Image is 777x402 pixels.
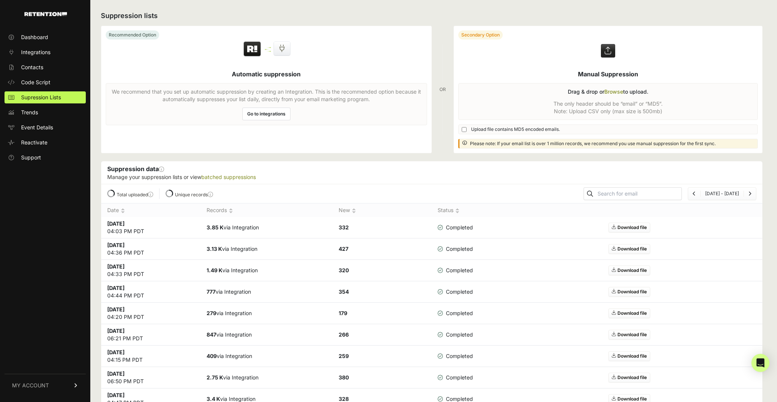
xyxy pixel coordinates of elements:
[101,238,201,260] td: 04:36 PM PDT
[207,288,216,295] strong: 777
[243,41,262,58] img: Retention
[117,192,153,197] label: Total uploaded
[107,285,125,291] strong: [DATE]
[339,267,349,273] strong: 320
[201,303,333,324] td: via Integration
[12,382,49,389] span: MY ACCOUNT
[608,265,650,275] a: Download file
[748,191,751,196] a: Next
[333,203,432,217] th: New
[693,191,696,196] a: Previous
[21,79,50,86] span: Code Script
[242,108,290,120] a: Go to integrations
[107,349,125,355] strong: [DATE]
[438,331,473,338] span: Completed
[101,11,763,21] h2: Suppression lists
[5,76,86,88] a: Code Script
[207,396,220,402] strong: 3.4 K
[608,244,650,254] a: Download file
[438,245,473,253] span: Completed
[229,208,233,214] img: no_sort-eaf950dc5ab64cae54d48a5578032e96f70b2ecb7d747501f34c8f2db400fb66.gif
[101,217,201,238] td: 04:03 PM PDT
[471,126,560,132] span: Upload file contains MD5 encoded emails.
[352,208,356,214] img: no_sort-eaf950dc5ab64cae54d48a5578032e96f70b2ecb7d747501f34c8f2db400fb66.gif
[339,331,349,338] strong: 266
[207,374,223,381] strong: 2.75 K
[339,374,349,381] strong: 380
[21,64,43,71] span: Contacts
[438,288,473,296] span: Completed
[700,191,744,197] li: [DATE] - [DATE]
[339,396,349,402] strong: 328
[265,47,271,48] img: integration
[201,203,333,217] th: Records
[207,331,216,338] strong: 847
[101,281,201,303] td: 04:44 PM PDT
[21,139,47,146] span: Reactivate
[107,328,125,334] strong: [DATE]
[107,242,125,248] strong: [DATE]
[339,288,349,295] strong: 354
[175,192,213,197] label: Unique records
[24,12,67,16] img: Retention.com
[438,352,473,360] span: Completed
[265,49,271,50] img: integration
[21,124,53,131] span: Event Details
[21,154,41,161] span: Support
[608,373,650,382] a: Download file
[608,308,650,318] a: Download file
[339,224,349,231] strong: 332
[339,246,348,252] strong: 427
[121,208,125,214] img: no_sort-eaf950dc5ab64cae54d48a5578032e96f70b2ecb7d747501f34c8f2db400fb66.gif
[201,260,333,281] td: via Integration
[5,106,86,118] a: Trends
[207,246,222,252] strong: 3.13 K
[107,370,125,377] strong: [DATE]
[688,187,756,200] nav: Page navigation
[101,324,201,346] td: 06:21 PM PDT
[106,30,159,39] div: Recommended Option
[101,260,201,281] td: 04:33 PM PDT
[455,208,459,214] img: no_sort-eaf950dc5ab64cae54d48a5578032e96f70b2ecb7d747501f34c8f2db400fb66.gif
[101,203,201,217] th: Date
[107,173,756,181] p: Manage your suppression lists or view
[438,374,473,381] span: Completed
[207,224,224,231] strong: 3.85 K
[21,109,38,116] span: Trends
[5,31,86,43] a: Dashboard
[339,310,347,316] strong: 179
[107,306,125,312] strong: [DATE]
[201,217,333,238] td: via Integration
[101,367,201,388] td: 06:50 PM PDT
[5,137,86,149] a: Reactivate
[201,324,333,346] td: via Integration
[101,346,201,367] td: 04:15 PM PDT
[5,152,86,164] a: Support
[101,303,201,324] td: 04:20 PM PDT
[21,33,48,41] span: Dashboard
[232,70,301,79] h5: Automatic suppression
[201,346,333,367] td: via Integration
[438,224,473,231] span: Completed
[207,353,217,359] strong: 409
[5,91,86,103] a: Supression Lists
[596,188,681,199] input: Search for email
[201,174,256,180] a: batched suppressions
[339,353,349,359] strong: 259
[21,49,50,56] span: Integrations
[462,127,467,132] input: Upload file contains MD5 encoded emails.
[265,51,271,52] img: integration
[107,392,125,398] strong: [DATE]
[5,121,86,133] a: Event Details
[438,309,473,317] span: Completed
[432,203,498,217] th: Status
[608,351,650,361] a: Download file
[101,161,762,184] div: Suppression data
[107,220,125,227] strong: [DATE]
[107,263,125,270] strong: [DATE]
[5,61,86,73] a: Contacts
[5,374,86,397] a: MY ACCOUNT
[438,267,473,274] span: Completed
[608,223,650,232] a: Download file
[201,281,333,303] td: via Integration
